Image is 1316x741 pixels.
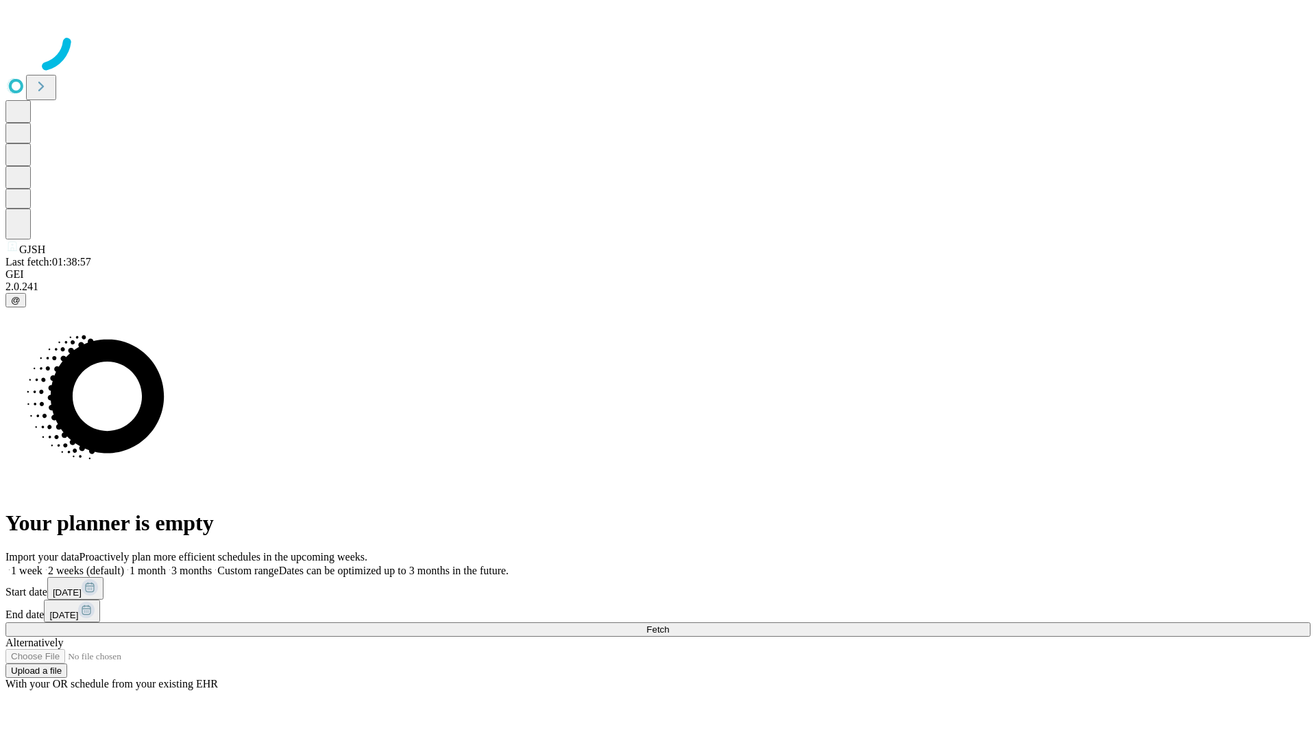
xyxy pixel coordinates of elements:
[5,600,1311,622] div: End date
[11,295,21,305] span: @
[171,565,212,576] span: 3 months
[5,256,91,268] span: Last fetch: 01:38:57
[47,577,103,600] button: [DATE]
[5,637,63,648] span: Alternatively
[49,610,78,620] span: [DATE]
[130,565,166,576] span: 1 month
[5,622,1311,637] button: Fetch
[48,565,124,576] span: 2 weeks (default)
[5,268,1311,281] div: GEI
[5,663,67,678] button: Upload a file
[5,510,1311,536] h1: Your planner is empty
[80,551,367,563] span: Proactively plan more efficient schedules in the upcoming weeks.
[53,587,82,598] span: [DATE]
[279,565,509,576] span: Dates can be optimized up to 3 months in the future.
[11,565,42,576] span: 1 week
[5,551,80,563] span: Import your data
[5,281,1311,293] div: 2.0.241
[217,565,278,576] span: Custom range
[646,624,669,635] span: Fetch
[5,678,218,690] span: With your OR schedule from your existing EHR
[19,244,45,255] span: GJSH
[44,600,100,622] button: [DATE]
[5,293,26,307] button: @
[5,577,1311,600] div: Start date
